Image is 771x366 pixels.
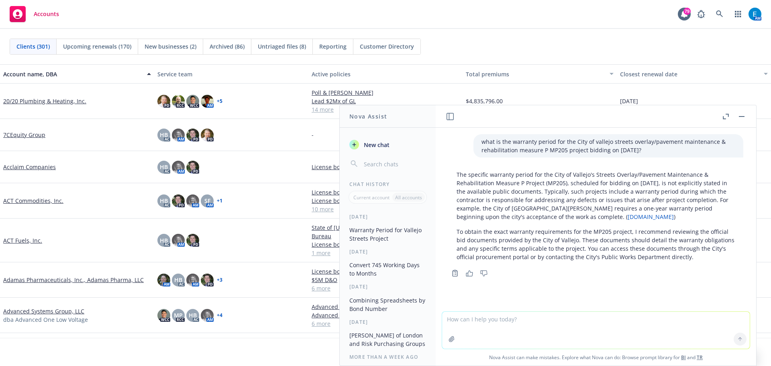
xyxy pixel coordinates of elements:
[457,170,735,221] p: The specific warranty period for the City of Vallejo's Streets Overlay/Pavement Maintenance & Reh...
[312,267,459,276] a: License bond | MS Board of Pharmacy
[3,163,56,171] a: Acclaim Companies
[617,64,771,84] button: Closest renewal date
[3,70,142,78] div: Account name, DBA
[217,198,222,203] a: + 1
[217,278,222,282] a: + 3
[340,213,436,220] div: [DATE]
[466,70,605,78] div: Total premiums
[34,11,59,17] span: Accounts
[620,97,638,105] span: [DATE]
[312,311,459,319] a: Advanced Systems Group, LLC - Management Liability
[697,354,703,361] a: TR
[186,274,199,286] img: photo
[451,270,459,277] svg: Copy to clipboard
[157,309,170,322] img: photo
[3,97,86,105] a: 20/20 Plumbing & Heating, Inc.
[362,158,426,170] input: Search chats
[258,42,306,51] span: Untriaged files (8)
[312,70,459,78] div: Active policies
[201,309,214,322] img: photo
[620,70,759,78] div: Closest renewal date
[312,276,459,284] a: $5M D&O
[312,319,459,328] a: 6 more
[346,329,429,350] button: [PERSON_NAME] of London and Risk Purchasing Groups
[174,276,182,284] span: HB
[340,319,436,325] div: [DATE]
[186,194,199,207] img: photo
[349,112,387,121] h1: Nova Assist
[312,188,459,196] a: License bond | TN Fuels Tax Bond
[174,311,183,319] span: MP
[693,6,709,22] a: Report a Bug
[463,64,617,84] button: Total premiums
[3,315,88,324] span: dba Advanced One Low Voltage
[172,194,185,207] img: photo
[204,196,210,205] span: SF
[749,8,761,20] img: photo
[730,6,746,22] a: Switch app
[3,307,84,315] a: Advanced Systems Group, LLC
[395,194,422,201] p: All accounts
[346,258,429,280] button: Convert 745 Working Days to Months
[628,213,674,221] a: [DOMAIN_NAME]
[160,196,168,205] span: HB
[186,161,199,174] img: photo
[681,354,686,361] a: BI
[312,88,459,97] a: Poll & [PERSON_NAME]
[312,163,459,171] a: License bond | CA CLB
[186,234,199,247] img: photo
[319,42,347,51] span: Reporting
[172,161,185,174] img: photo
[160,236,168,245] span: HB
[346,137,429,152] button: New chat
[172,95,185,108] img: photo
[712,6,728,22] a: Search
[3,196,63,205] a: ACT Commodities, Inc.
[481,137,735,154] p: what is the warranty period for the City of vallejo streets overlay/pavement maintenance & rehabi...
[157,70,305,78] div: Service team
[312,131,314,139] span: -
[16,42,50,51] span: Clients (301)
[312,97,459,105] a: Lead $2Mx of GL
[308,64,463,84] button: Active policies
[312,249,459,257] a: 1 more
[340,181,436,188] div: Chat History
[186,129,199,141] img: photo
[210,42,245,51] span: Archived (86)
[157,95,170,108] img: photo
[362,141,390,149] span: New chat
[201,95,214,108] img: photo
[346,294,429,315] button: Combining Spreadsheets by Bond Number
[312,303,459,311] a: Advanced Systems Group, LLC - Ocean Marine / Cargo
[340,354,436,360] div: More than a week ago
[6,3,62,25] a: Accounts
[340,248,436,255] div: [DATE]
[201,274,214,286] img: photo
[217,313,222,318] a: + 4
[312,284,459,292] a: 6 more
[683,8,691,15] div: 79
[360,42,414,51] span: Customer Directory
[172,234,185,247] img: photo
[154,64,308,84] button: Service team
[3,236,42,245] a: ACT Fuels, Inc.
[439,349,753,366] span: Nova Assist can make mistakes. Explore what Nova can do: Browse prompt library for and
[312,223,459,240] a: State of [US_STATE] - Dept. of Revenue - Petroleum Tax Bureau
[63,42,131,51] span: Upcoming renewals (170)
[3,131,45,139] a: 7CEquity Group
[340,283,436,290] div: [DATE]
[186,95,199,108] img: photo
[157,274,170,286] img: photo
[201,129,214,141] img: photo
[3,276,144,284] a: Adamas Pharmaceuticals, Inc., Adamas Pharma, LLC
[312,196,459,205] a: License bond | WA Fuel Tax Bond
[312,205,459,213] a: 10 more
[172,129,185,141] img: photo
[312,105,459,114] a: 14 more
[160,131,168,139] span: HB
[477,268,490,279] button: Thumbs down
[189,311,197,319] span: HB
[457,227,735,261] p: To obtain the exact warranty requirements for the MP205 project, I recommend reviewing the offici...
[160,163,168,171] span: HB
